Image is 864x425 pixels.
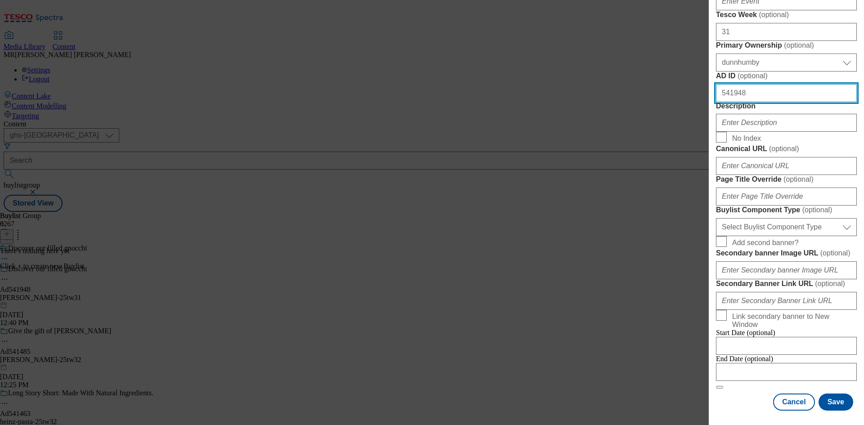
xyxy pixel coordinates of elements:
[716,206,857,215] label: Buylist Component Type
[815,280,845,287] span: ( optional )
[732,313,853,329] span: Link secondary banner to New Window
[802,206,832,214] span: ( optional )
[732,239,799,247] span: Add second banner?
[732,134,761,143] span: No Index
[716,157,857,175] input: Enter Canonical URL
[819,394,853,411] button: Save
[716,41,857,50] label: Primary Ownership
[716,102,857,110] label: Description
[716,175,857,184] label: Page Title Override
[716,279,857,288] label: Secondary Banner Link URL
[716,188,857,206] input: Enter Page Title Override
[716,114,857,132] input: Enter Description
[716,10,857,19] label: Tesco Week
[716,329,775,336] span: Start Date (optional)
[759,11,789,18] span: ( optional )
[783,175,814,183] span: ( optional )
[716,337,857,355] input: Enter Date
[716,84,857,102] input: Enter AD ID
[716,72,857,81] label: AD ID
[716,249,857,258] label: Secondary banner Image URL
[716,23,857,41] input: Enter Tesco Week
[716,292,857,310] input: Enter Secondary Banner Link URL
[784,41,814,49] span: ( optional )
[716,144,857,153] label: Canonical URL
[716,261,857,279] input: Enter Secondary banner Image URL
[820,249,850,257] span: ( optional )
[769,145,799,152] span: ( optional )
[716,363,857,381] input: Enter Date
[716,355,773,362] span: End Date (optional)
[738,72,768,80] span: ( optional )
[773,394,814,411] button: Cancel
